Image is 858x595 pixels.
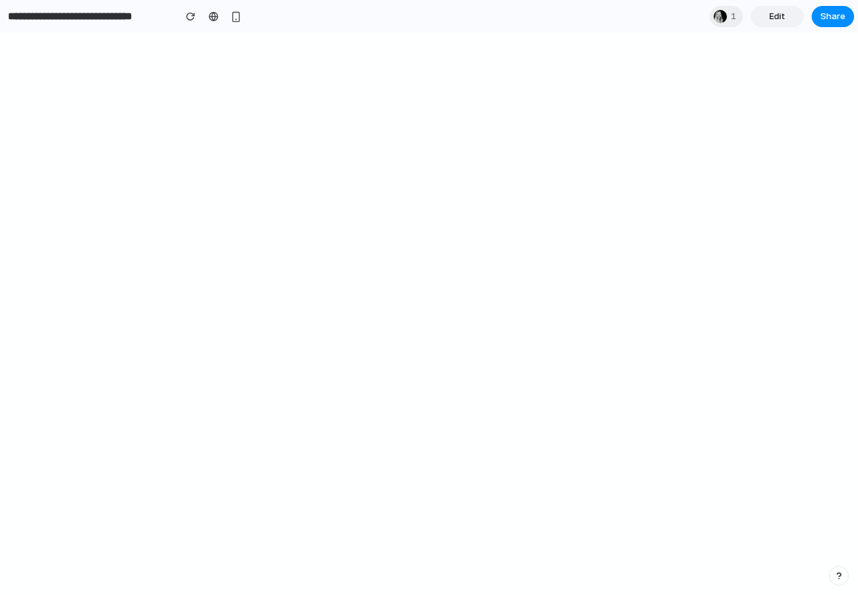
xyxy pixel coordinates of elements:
a: Edit [751,6,804,27]
button: Share [812,6,854,27]
span: 1 [731,10,740,23]
span: Edit [769,10,785,23]
div: 1 [710,6,743,27]
span: Share [820,10,845,23]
